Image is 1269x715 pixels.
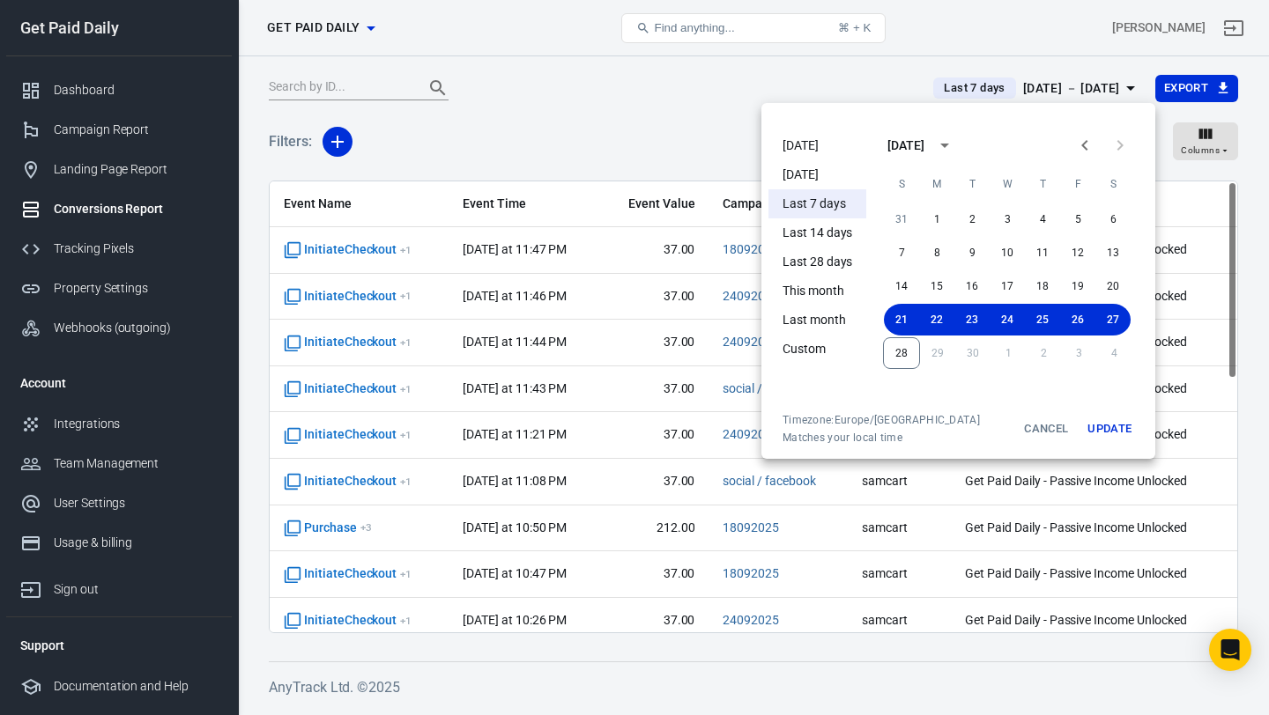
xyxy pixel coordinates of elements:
button: Cancel [1018,413,1074,445]
li: This month [768,276,866,306]
button: Previous month [1067,128,1102,163]
span: Monday [921,166,953,202]
button: 26 [1060,304,1095,335]
span: Thursday [1027,166,1058,202]
button: 12 [1060,237,1095,269]
span: Saturday [1097,166,1129,202]
li: Last 28 days [768,247,866,276]
button: 11 [1025,237,1060,269]
button: 22 [919,304,954,335]
div: [DATE] [887,136,924,155]
button: 27 [1095,304,1131,335]
div: Open Intercom Messenger [1209,629,1251,671]
button: 17 [990,270,1025,302]
div: Timezone: Europe/[GEOGRAPHIC_DATA] [783,413,980,427]
button: calendar view is open, switch to year view [930,130,960,160]
button: 3 [990,203,1025,235]
button: 14 [884,270,919,302]
button: 15 [919,270,954,302]
button: 24 [990,304,1025,335]
button: 5 [1060,203,1095,235]
li: Custom [768,335,866,364]
button: 13 [1095,237,1131,269]
button: 10 [990,237,1025,269]
span: Sunday [886,166,917,202]
button: 25 [1025,304,1060,335]
li: Last 14 days [768,218,866,247]
span: Wednesday [991,166,1023,202]
span: Friday [1062,166,1094,202]
li: [DATE] [768,160,866,189]
li: Last 7 days [768,189,866,218]
button: 20 [1095,270,1131,302]
button: 7 [884,237,919,269]
button: Update [1081,413,1138,445]
span: Matches your local time [783,431,980,445]
button: 18 [1025,270,1060,302]
li: [DATE] [768,131,866,160]
button: 28 [883,337,920,369]
button: 9 [954,237,990,269]
button: 1 [919,203,954,235]
button: 8 [919,237,954,269]
button: 31 [884,203,919,235]
button: 6 [1095,203,1131,235]
button: 23 [954,304,990,335]
button: 19 [1060,270,1095,302]
button: 16 [954,270,990,302]
button: 4 [1025,203,1060,235]
span: Tuesday [956,166,988,202]
button: 2 [954,203,990,235]
li: Last month [768,306,866,335]
button: 21 [884,304,919,335]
